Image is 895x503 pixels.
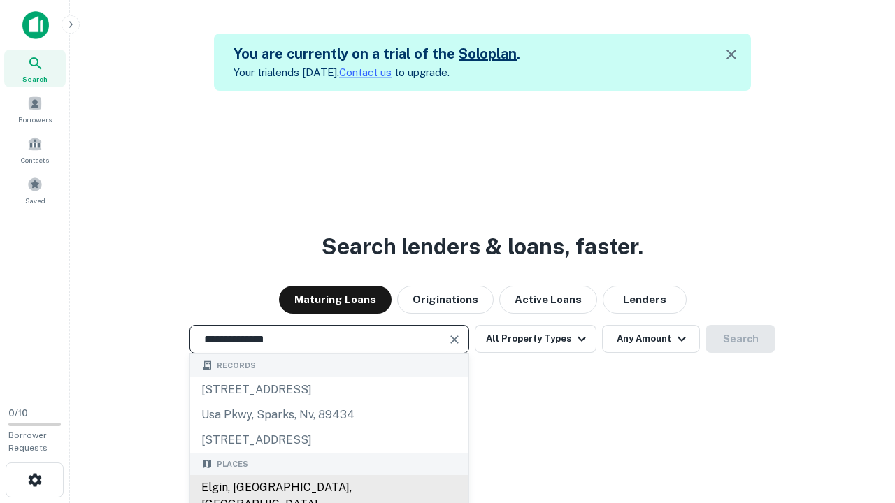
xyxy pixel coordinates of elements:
[322,230,643,263] h3: Search lenders & loans, faster.
[603,286,687,314] button: Lenders
[825,391,895,458] iframe: Chat Widget
[4,131,66,168] a: Contacts
[217,458,248,470] span: Places
[459,45,517,62] a: Soloplan
[475,325,596,353] button: All Property Types
[217,360,256,372] span: Records
[8,430,48,453] span: Borrower Requests
[234,64,520,81] p: Your trial ends [DATE]. to upgrade.
[18,114,52,125] span: Borrowers
[602,325,700,353] button: Any Amount
[279,286,392,314] button: Maturing Loans
[25,195,45,206] span: Saved
[8,408,28,418] span: 0 / 10
[21,154,49,166] span: Contacts
[499,286,597,314] button: Active Loans
[339,66,392,78] a: Contact us
[190,428,468,453] div: [STREET_ADDRESS]
[445,330,464,349] button: Clear
[234,43,520,64] h5: You are currently on a trial of the .
[190,402,468,428] div: usa pkwy, sparks, nv, 89434
[190,377,468,402] div: [STREET_ADDRESS]
[22,11,49,39] img: capitalize-icon.png
[4,50,66,87] a: Search
[4,171,66,209] a: Saved
[22,73,48,85] span: Search
[4,90,66,128] a: Borrowers
[397,286,494,314] button: Originations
